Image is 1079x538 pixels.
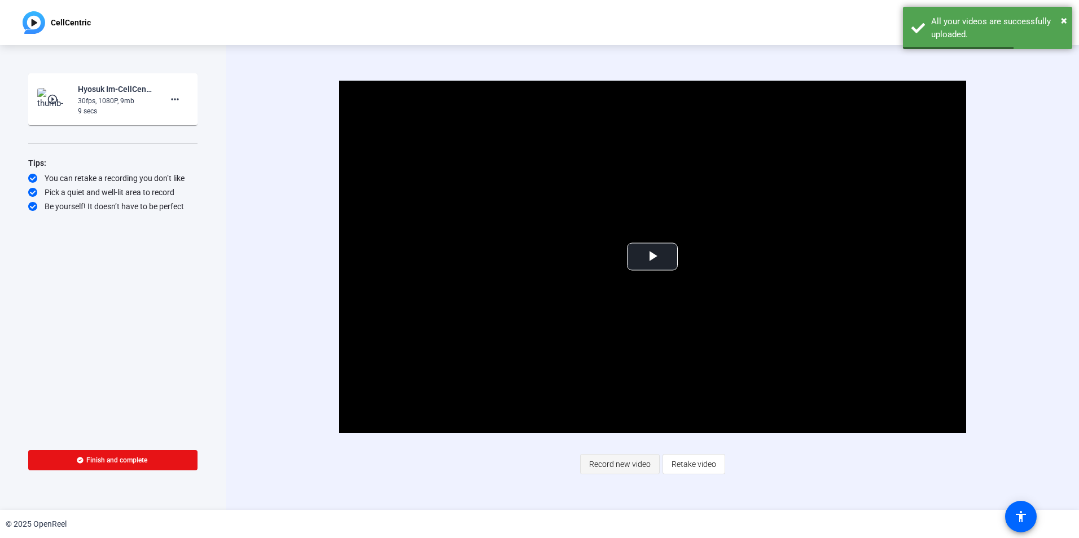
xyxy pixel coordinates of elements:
span: × [1061,14,1067,27]
span: Finish and complete [86,456,147,465]
div: 9 secs [78,106,153,116]
span: Retake video [672,453,716,475]
button: Close [1061,12,1067,29]
div: Hyosuk Im-CellCentric-CellCentric-1759026067660-webcam [78,82,153,96]
p: CellCentric [51,16,91,29]
button: Retake video [663,454,725,474]
span: Record new video [589,453,651,475]
div: Tips: [28,156,198,170]
mat-icon: play_circle_outline [47,94,60,105]
img: OpenReel logo [23,11,45,34]
img: thumb-nail [37,88,71,111]
div: Video Player [339,81,966,433]
div: Pick a quiet and well-lit area to record [28,187,198,198]
div: You can retake a recording you don’t like [28,173,198,184]
mat-icon: accessibility [1014,510,1028,523]
button: Finish and complete [28,450,198,470]
div: All your videos are successfully uploaded. [931,15,1064,41]
div: © 2025 OpenReel [6,518,67,530]
div: 30fps, 1080P, 9mb [78,96,153,106]
div: Be yourself! It doesn’t have to be perfect [28,201,198,212]
button: Play Video [627,243,678,271]
button: Record new video [580,454,660,474]
mat-icon: more_horiz [168,92,182,106]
